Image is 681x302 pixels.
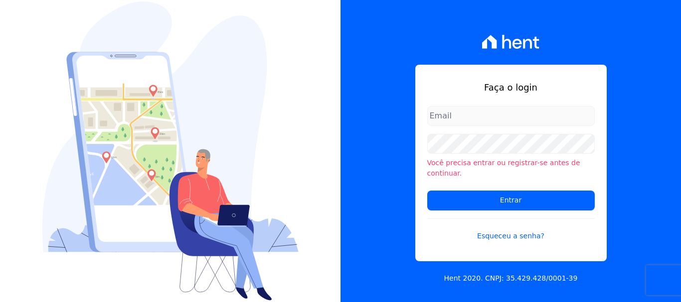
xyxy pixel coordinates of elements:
[42,1,299,301] img: Login
[427,218,595,241] a: Esqueceu a senha?
[427,106,595,126] input: Email
[444,273,578,284] p: Hent 2020. CNPJ: 35.429.428/0001-39
[427,158,595,179] li: Você precisa entrar ou registrar-se antes de continuar.
[427,81,595,94] h1: Faça o login
[427,191,595,210] input: Entrar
